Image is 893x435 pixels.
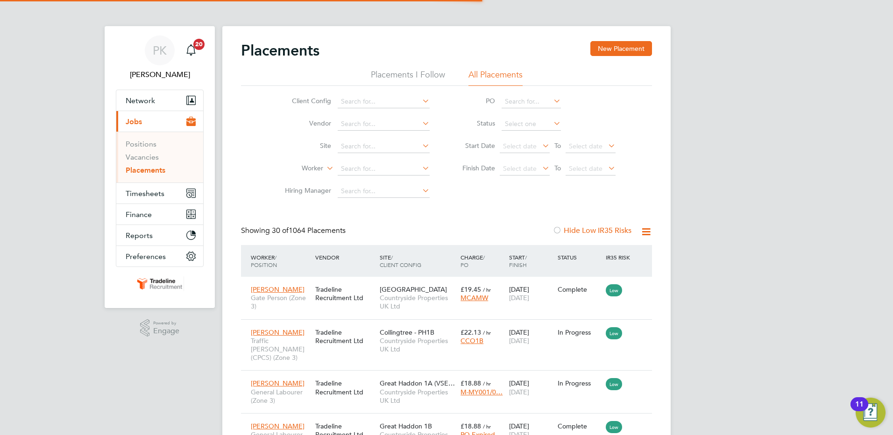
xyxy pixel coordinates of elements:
button: Reports [116,225,203,246]
h2: Placements [241,41,319,60]
span: 1064 Placements [272,226,346,235]
div: Complete [558,285,602,294]
div: Charge [458,249,507,273]
div: Worker [248,249,313,273]
span: Jobs [126,117,142,126]
a: Go to home page [116,276,204,291]
input: Search for... [338,162,430,175]
span: Low [606,284,622,296]
div: Tradeline Recruitment Ltd [313,281,377,307]
div: Jobs [116,132,203,182]
label: Status [453,119,495,127]
label: PO [453,97,495,105]
span: Select date [569,164,602,173]
a: Powered byEngage [140,319,180,337]
span: / Client Config [380,253,421,268]
span: Timesheets [126,189,164,198]
span: [DATE] [509,294,529,302]
span: MCAMW [461,294,488,302]
span: Gate Person (Zone 3) [251,294,311,310]
label: Finish Date [453,164,495,172]
li: All Placements [468,69,523,86]
span: To [552,162,564,174]
button: Timesheets [116,183,203,203]
span: / hr [483,380,491,387]
input: Search for... [502,95,561,108]
div: Tradeline Recruitment Ltd [313,323,377,350]
span: General Labourer (Zone 3) [251,388,311,405]
div: [DATE] [507,323,555,350]
label: Hiring Manager [277,186,331,195]
a: PK[PERSON_NAME] [116,35,204,80]
span: Patrick Knight [116,69,204,80]
span: PK [153,44,167,56]
button: Finance [116,204,203,225]
label: Client Config [277,97,331,105]
div: 11 [855,404,864,416]
label: Worker [269,164,323,173]
label: Start Date [453,141,495,150]
span: 20 [193,39,205,50]
span: £22.13 [461,328,481,337]
div: Start [507,249,555,273]
span: / hr [483,423,491,430]
div: Site [377,249,458,273]
span: Countryside Properties UK Ltd [380,388,456,405]
span: Countryside Properties UK Ltd [380,337,456,353]
span: Collingtree - PH1B [380,328,434,337]
a: [PERSON_NAME]General Labourer (Zone 5)Tradeline Recruitment LtdGreat Haddon 1BCountryside Propert... [248,417,652,425]
span: Reports [126,231,153,240]
input: Search for... [338,140,430,153]
input: Search for... [338,95,430,108]
li: Placements I Follow [371,69,445,86]
label: Hide Low IR35 Risks [553,226,631,235]
div: Showing [241,226,347,236]
span: [DATE] [509,337,529,345]
span: / hr [483,286,491,293]
a: [PERSON_NAME]Traffic [PERSON_NAME] (CPCS) (Zone 3)Tradeline Recruitment LtdCollingtree - PH1BCoun... [248,323,652,331]
button: Preferences [116,246,203,267]
span: £19.45 [461,285,481,294]
span: [PERSON_NAME] [251,379,305,387]
a: [PERSON_NAME]Gate Person (Zone 3)Tradeline Recruitment Ltd[GEOGRAPHIC_DATA]Countryside Properties... [248,280,652,288]
span: Preferences [126,252,166,261]
nav: Main navigation [105,26,215,308]
div: Status [555,249,604,266]
span: Select date [569,142,602,150]
a: Placements [126,166,165,175]
span: Traffic [PERSON_NAME] (CPCS) (Zone 3) [251,337,311,362]
span: [DATE] [509,388,529,396]
label: Vendor [277,119,331,127]
a: [PERSON_NAME]General Labourer (Zone 3)Tradeline Recruitment LtdGreat Haddon 1A (VSE…Countryside P... [248,374,652,382]
span: [GEOGRAPHIC_DATA] [380,285,447,294]
button: Network [116,90,203,111]
div: IR35 Risk [603,249,636,266]
div: [DATE] [507,374,555,400]
span: £18.88 [461,379,481,387]
span: Low [606,378,622,390]
div: [DATE] [507,281,555,307]
span: Great Haddon 1A (VSE… [380,379,455,387]
input: Select one [502,118,561,131]
span: Finance [126,210,152,219]
a: Vacancies [126,153,159,161]
a: Positions [126,140,156,148]
div: Complete [558,422,602,430]
span: 30 of [272,226,289,235]
span: / PO [461,253,485,268]
span: Low [606,327,622,339]
span: Select date [503,142,537,150]
span: Engage [153,327,179,335]
div: Vendor [313,249,377,266]
img: tradelinerecruitment-logo-retina.png [135,276,184,291]
span: Select date [503,164,537,173]
span: Countryside Properties UK Ltd [380,294,456,310]
span: Network [126,96,155,105]
span: CCO1B [461,337,483,345]
div: Tradeline Recruitment Ltd [313,374,377,400]
span: M-MY001/0… [461,388,503,396]
input: Search for... [338,185,430,198]
a: 20 [182,35,200,65]
span: To [552,140,564,152]
span: £18.88 [461,422,481,430]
